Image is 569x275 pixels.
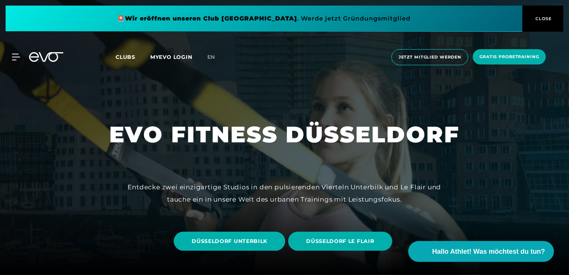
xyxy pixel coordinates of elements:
[116,53,150,60] a: Clubs
[399,54,461,60] span: Jetzt Mitglied werden
[150,54,192,60] a: MYEVO LOGIN
[522,6,563,32] button: CLOSE
[174,226,288,256] a: DÜSSELDORF UNTERBILK
[288,226,395,256] a: DÜSSELDORF LE FLAIR
[408,241,554,262] button: Hallo Athlet! Was möchtest du tun?
[109,120,460,149] h1: EVO FITNESS DÜSSELDORF
[207,53,224,61] a: en
[432,247,545,257] span: Hallo Athlet! Was möchtest du tun?
[207,54,216,60] span: en
[192,237,267,245] span: DÜSSELDORF UNTERBILK
[480,54,539,60] span: Gratis Probetraining
[306,237,374,245] span: DÜSSELDORF LE FLAIR
[128,181,441,205] div: Entdecke zwei einzigartige Studios in den pulsierenden Vierteln Unterbilk und Le Flair und tauche...
[116,54,135,60] span: Clubs
[534,15,552,22] span: CLOSE
[389,49,471,65] a: Jetzt Mitglied werden
[471,49,548,65] a: Gratis Probetraining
